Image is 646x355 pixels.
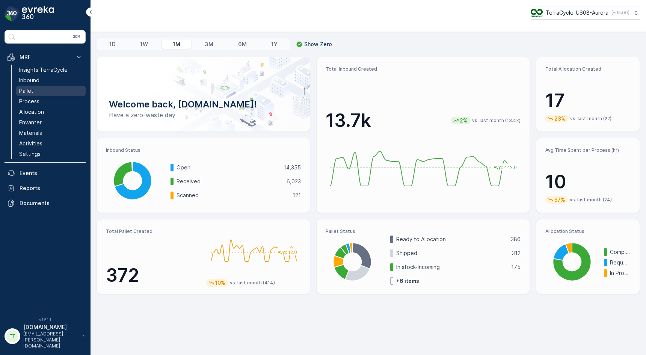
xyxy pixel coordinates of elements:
p: In Progress [610,269,631,277]
p: + 6 items [396,277,419,285]
p: Inbound Status [106,147,301,153]
p: 57% [554,196,566,204]
a: Events [5,166,86,181]
p: Have a zero-waste day [109,110,298,119]
p: 1W [140,41,148,48]
p: Avg Time Spent per Process (hr) [545,147,631,153]
p: 13.7k [326,109,371,132]
p: Requested [610,259,631,266]
p: Total Pallet Created [106,228,200,234]
p: TerraCycle-US08-Aurora [546,9,608,17]
p: Scanned [177,192,288,199]
p: Allocation Status [545,228,631,234]
p: Welcome back, [DOMAIN_NAME]! [109,98,298,110]
p: Insights TerraCycle [19,66,68,74]
p: 1Y [271,41,278,48]
a: Documents [5,196,86,211]
p: 121 [293,192,301,199]
p: Materials [19,129,42,137]
p: Envanter [19,119,42,126]
p: 14,355 [284,164,301,171]
p: Events [20,169,83,177]
a: Insights TerraCycle [16,65,86,75]
p: 10 [545,171,631,193]
div: TT [6,330,18,342]
p: 372 [106,264,200,287]
button: MRF [5,50,86,65]
p: Total Allocation Created [545,66,631,72]
a: Envanter [16,117,86,128]
p: 6,023 [287,178,301,185]
p: Pallet [19,87,33,95]
p: Shipped [396,249,507,257]
p: 1D [109,41,116,48]
p: Activities [19,140,42,147]
p: vs. last month (414) [230,280,275,286]
p: vs. last month (13.4k) [472,118,521,124]
p: 1M [173,41,180,48]
a: Allocation [16,107,86,117]
p: Settings [19,150,41,158]
p: 10% [214,279,226,287]
p: Process [19,98,39,105]
p: 23% [554,115,566,122]
img: logo_dark-DEwI_e13.png [22,6,54,21]
p: Ready to Allocation [396,236,506,243]
p: Show Zero [304,41,332,48]
img: logo [5,6,20,21]
p: Received [177,178,282,185]
a: Settings [16,149,86,159]
p: 175 [511,263,521,271]
a: Reports [5,181,86,196]
p: vs. last month (22) [570,116,611,122]
p: Documents [20,199,83,207]
p: ( -05:00 ) [611,10,629,16]
p: 3M [205,41,213,48]
p: 2% [459,117,468,124]
a: Pallet [16,86,86,96]
p: Completed [610,248,631,256]
button: TerraCycle-US08-Aurora(-05:00) [531,6,640,20]
p: 312 [512,249,521,257]
span: v 1.51.1 [5,317,86,322]
button: TT[DOMAIN_NAME][EMAIL_ADDRESS][PERSON_NAME][DOMAIN_NAME] [5,323,86,349]
a: Process [16,96,86,107]
p: In stock-Incoming [396,263,506,271]
p: 6M [238,41,247,48]
a: Inbound [16,75,86,86]
p: Inbound [19,77,39,84]
p: 386 [511,236,521,243]
p: [EMAIL_ADDRESS][PERSON_NAME][DOMAIN_NAME] [23,331,79,349]
a: Materials [16,128,86,138]
p: Open [177,164,279,171]
p: [DOMAIN_NAME] [23,323,79,331]
a: Activities [16,138,86,149]
p: Total Inbound Created [326,66,521,72]
p: Pallet Status [326,228,521,234]
p: Allocation [19,108,44,116]
p: ⌘B [73,34,80,40]
p: Reports [20,184,83,192]
p: 17 [545,89,631,112]
img: image_ci7OI47.png [531,9,543,17]
p: MRF [20,53,71,61]
p: vs. last month (24) [570,197,612,203]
